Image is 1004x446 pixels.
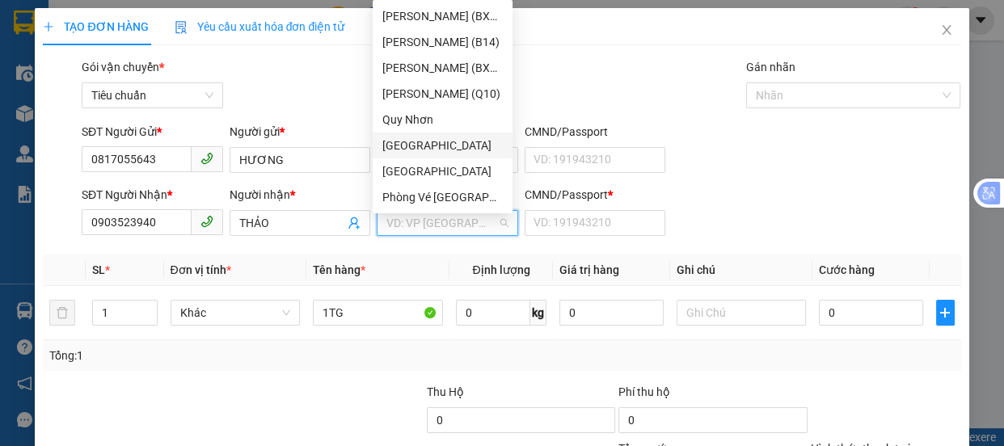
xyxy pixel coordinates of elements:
span: Gói vận chuyển [82,61,164,74]
div: LƯU [14,50,178,69]
div: [GEOGRAPHIC_DATA] [382,137,503,154]
div: Hồ Chí Minh (BXMT) [373,55,513,81]
div: Phòng Vé Tuy Hòa [373,184,513,210]
div: SĐT Người Gửi [82,123,223,141]
div: Quy Nhơn [382,111,503,128]
div: Đà Nẵng [373,158,513,184]
span: Gửi: [14,14,39,31]
span: Nhận: [189,15,228,32]
div: 0 [189,95,302,114]
div: Người gửi [230,123,371,141]
input: Ghi Chú [677,300,807,326]
div: Hồ Chí Minh (BXMĐ) [373,3,513,29]
span: Khác [180,301,291,325]
button: Close [924,8,969,53]
div: [GEOGRAPHIC_DATA] [382,162,503,180]
div: [PERSON_NAME] (B14) [382,33,503,51]
div: [GEOGRAPHIC_DATA] [14,14,178,50]
span: phone [200,215,213,228]
div: CMND/Passport [525,186,666,204]
span: TẠO ĐƠN HÀNG [43,20,148,33]
button: delete [49,300,75,326]
div: Quy Nhơn [373,107,513,133]
div: Hồ Chí Minh (B14) [373,29,513,55]
div: NGUYÊN [189,53,302,72]
span: Giá trị hàng [559,263,619,276]
th: Ghi chú [670,255,813,286]
div: Hồ Chí Minh (Q10) [373,81,513,107]
img: icon [175,21,188,34]
span: plus [43,21,54,32]
div: Quy Nhơn [189,14,302,53]
div: CMND/Passport [525,123,666,141]
span: user-add [348,217,361,229]
div: SĐT Người Nhận [82,186,223,204]
span: phone [200,152,213,165]
div: 0935748081 [189,72,302,95]
div: 0933901179 [14,69,178,92]
label: Gán nhãn [746,61,795,74]
span: close [940,23,953,36]
span: Thu Hộ [427,385,464,398]
span: Cước hàng [819,263,875,276]
span: Tên hàng [313,263,365,276]
span: kg [530,300,546,326]
div: [PERSON_NAME] (BXMT) [382,59,503,77]
input: VD: Bàn, Ghế [313,300,443,326]
input: 0 [559,300,664,326]
div: Tổng: 1 [49,347,389,364]
div: Phòng Vé [GEOGRAPHIC_DATA] [382,188,503,206]
div: Tuy Hòa [373,133,513,158]
div: Người nhận [230,186,371,204]
span: plus [937,306,954,319]
span: Đơn vị tính [171,263,231,276]
div: [PERSON_NAME] (Q10) [382,85,503,103]
button: plus [936,300,955,326]
span: Yêu cầu xuất hóa đơn điện tử [175,20,345,33]
div: Phí thu hộ [618,383,807,407]
span: Định lượng [472,263,529,276]
div: [PERSON_NAME] (BXMĐ) [382,7,503,25]
span: SL [92,263,105,276]
span: Tiêu chuẩn [91,83,213,107]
